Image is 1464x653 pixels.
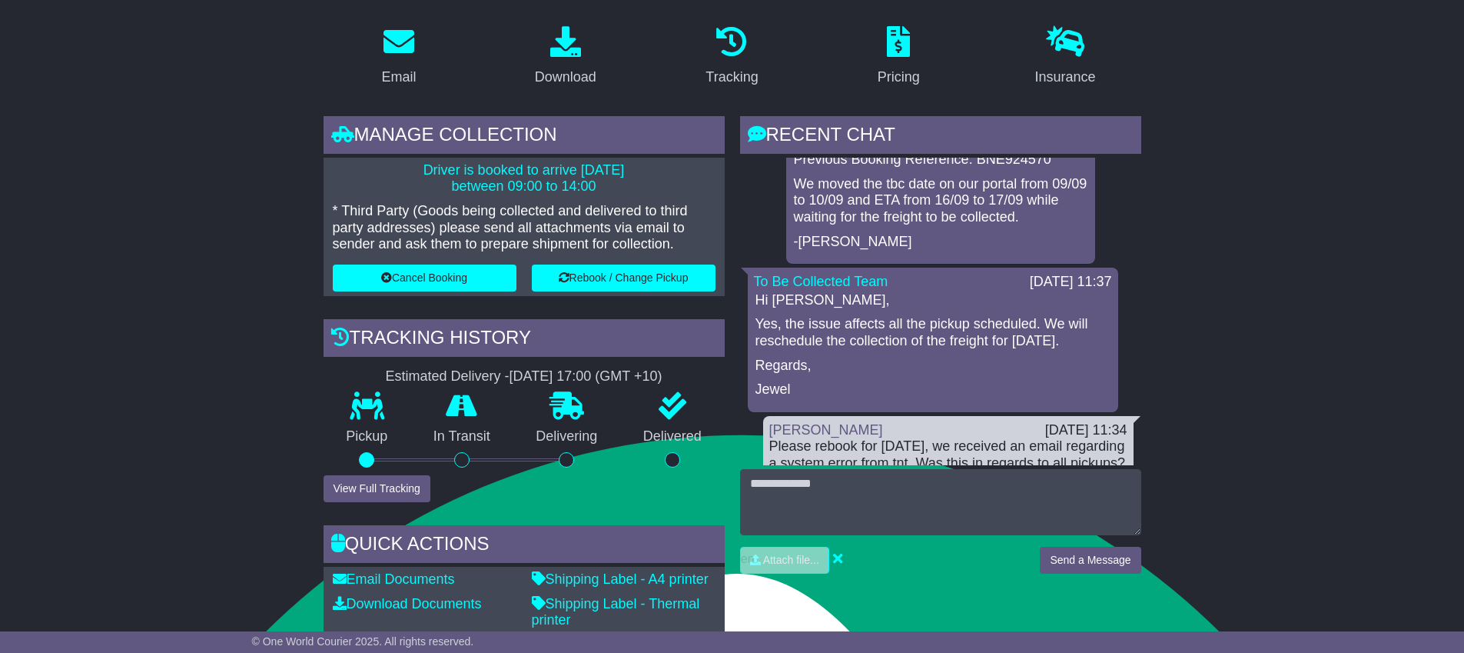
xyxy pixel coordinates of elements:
[1030,274,1112,291] div: [DATE] 11:37
[769,422,883,438] a: [PERSON_NAME]
[878,67,920,88] div: Pricing
[410,428,513,445] p: In Transit
[381,67,416,88] div: Email
[794,234,1087,251] p: -[PERSON_NAME]
[333,203,715,253] p: * Third Party (Goods being collected and delivered to third party addresses) please send all atta...
[513,428,621,445] p: Delivering
[324,525,725,567] div: Quick Actions
[324,116,725,158] div: Manage collection
[755,381,1110,398] p: Jewel
[740,116,1141,158] div: RECENT CHAT
[333,571,455,587] a: Email Documents
[532,265,715,292] button: Rebook / Change Pickup
[510,368,662,385] div: [DATE] 17:00 (GMT +10)
[1045,422,1127,439] div: [DATE] 11:34
[1040,547,1140,574] button: Send a Message
[754,274,888,289] a: To Be Collected Team
[620,428,725,445] p: Delivered
[868,21,930,93] a: Pricing
[1035,67,1096,88] div: Insurance
[794,152,1087,168] p: Previous Booking Reference: BNE924570
[532,596,700,628] a: Shipping Label - Thermal printer
[252,635,474,648] span: © One World Courier 2025. All rights reserved.
[371,21,426,93] a: Email
[769,438,1127,471] div: Please rebook for [DATE], we received an email regarding a system error from tnt, Was this in reg...
[324,368,725,385] div: Estimated Delivery -
[755,316,1110,349] p: Yes, the issue affects all the pickup scheduled. We will reschedule the collection of the freight...
[324,319,725,361] div: Tracking history
[324,428,411,445] p: Pickup
[525,21,606,93] a: Download
[755,358,1110,375] p: Regards,
[333,265,516,292] button: Cancel Booking
[794,176,1087,226] p: We moved the tbc date on our portal from 09/09 to 10/09 and ETA from 16/09 to 17/09 while waiting...
[1025,21,1106,93] a: Insurance
[333,162,715,195] p: Driver is booked to arrive [DATE] between 09:00 to 14:00
[705,67,758,88] div: Tracking
[535,67,596,88] div: Download
[532,571,709,587] a: Shipping Label - A4 printer
[755,292,1110,309] p: Hi [PERSON_NAME],
[695,21,768,93] a: Tracking
[324,475,430,502] button: View Full Tracking
[333,596,482,611] a: Download Documents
